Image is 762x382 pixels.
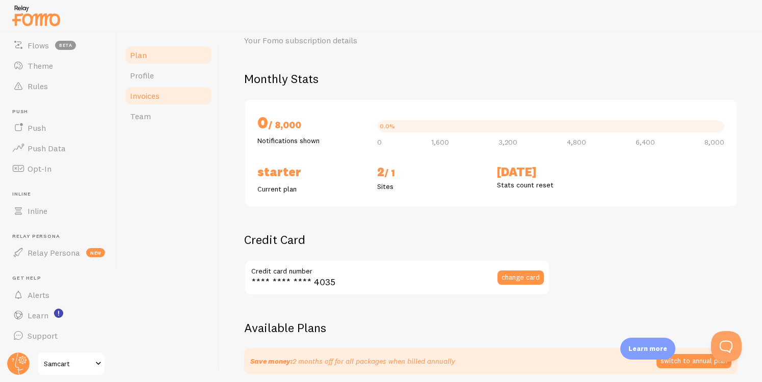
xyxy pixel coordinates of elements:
span: Push [28,123,46,133]
span: Invoices [130,91,160,101]
p: Notifications shown [257,135,365,146]
span: 0 [377,139,382,146]
a: Learn [6,305,111,325]
svg: <p>Watch New Feature Tutorials!</p> [54,309,63,318]
a: Theme [6,56,111,76]
span: Inline [28,206,47,216]
span: 6,400 [636,139,655,146]
a: Relay Persona new [6,242,111,263]
h2: [DATE] [497,164,605,180]
span: new [86,248,105,257]
a: Support [6,325,111,346]
span: Opt-In [28,163,51,174]
span: 1,600 [431,139,449,146]
span: 3,200 [498,139,517,146]
span: Theme [28,61,53,71]
span: Rules [28,81,48,91]
span: Samcart [44,358,92,370]
span: 8,000 [704,139,724,146]
h2: Starter [257,164,365,180]
h2: Available Plans [244,320,738,336]
strong: Save money: [250,357,293,366]
span: Plan [130,50,147,60]
span: change card [502,274,540,281]
a: Invoices [124,86,213,106]
a: Alerts [6,285,111,305]
button: change card [497,270,544,285]
a: Profile [124,65,213,86]
span: Alerts [28,290,49,300]
a: Plan [124,45,213,65]
span: 4,800 [567,139,586,146]
span: Flows [28,40,49,50]
span: beta [55,41,76,50]
span: / 1 [384,167,395,179]
span: Team [130,111,151,121]
span: Push Data [28,143,66,153]
p: 2 months off for all packages when billed annually [250,356,455,366]
p: Your Fomo subscription details [244,35,489,46]
h2: Monthly Stats [244,71,738,87]
span: / 8,000 [268,119,301,131]
p: Sites [377,181,485,192]
div: Learn more [620,338,675,360]
span: Support [28,331,58,341]
span: Relay Persona [28,248,80,258]
h2: 0 [257,112,365,135]
span: Profile [130,70,154,80]
a: Flows beta [6,35,111,56]
span: Push [12,108,111,115]
p: Learn more [628,344,667,353]
a: Opt-In [6,158,111,179]
div: 0.0% [380,123,395,129]
a: Rules [6,76,111,96]
iframe: Help Scout Beacon - Open [711,331,742,362]
h2: 2 [377,164,485,181]
a: Team [124,106,213,126]
a: Inline [6,201,111,221]
a: Push [6,118,111,138]
span: Inline [12,191,111,198]
p: Stats count reset [497,180,605,190]
span: Learn [28,310,48,320]
img: fomo-relay-logo-orange.svg [11,3,62,29]
p: Current plan [257,184,365,194]
button: switch to annual plan [656,354,731,368]
a: Samcart [37,351,106,376]
h2: Credit Card [244,232,550,248]
span: Get Help [12,275,111,282]
span: Relay Persona [12,233,111,240]
a: Push Data [6,138,111,158]
label: Credit card number [244,260,550,277]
